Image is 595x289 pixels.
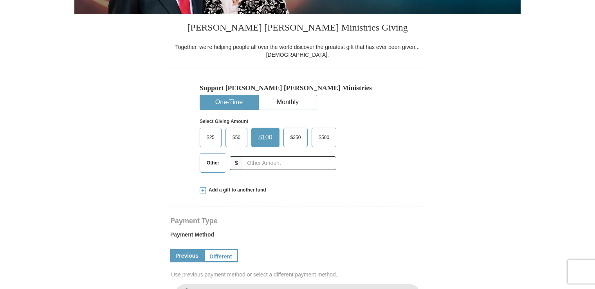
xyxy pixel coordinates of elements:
span: Add a gift to another fund [206,187,266,193]
input: Other Amount [243,156,336,170]
button: Monthly [259,95,317,110]
h5: Support [PERSON_NAME] [PERSON_NAME] Ministries [200,84,395,92]
span: $500 [315,132,333,143]
span: Use previous payment method or select a different payment method. [171,271,426,278]
h3: [PERSON_NAME] [PERSON_NAME] Ministries Giving [170,14,425,43]
a: Different [204,249,238,262]
h4: Payment Type [170,218,425,224]
label: Payment Method [170,231,425,242]
span: Other [203,157,223,169]
span: $100 [254,132,276,143]
span: $25 [203,132,218,143]
span: $50 [229,132,244,143]
div: Together, we're helping people all over the world discover the greatest gift that has ever been g... [170,43,425,59]
strong: Select Giving Amount [200,119,248,124]
button: One-Time [200,95,258,110]
a: Previous [170,249,204,262]
span: $250 [287,132,305,143]
span: $ [230,156,243,170]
